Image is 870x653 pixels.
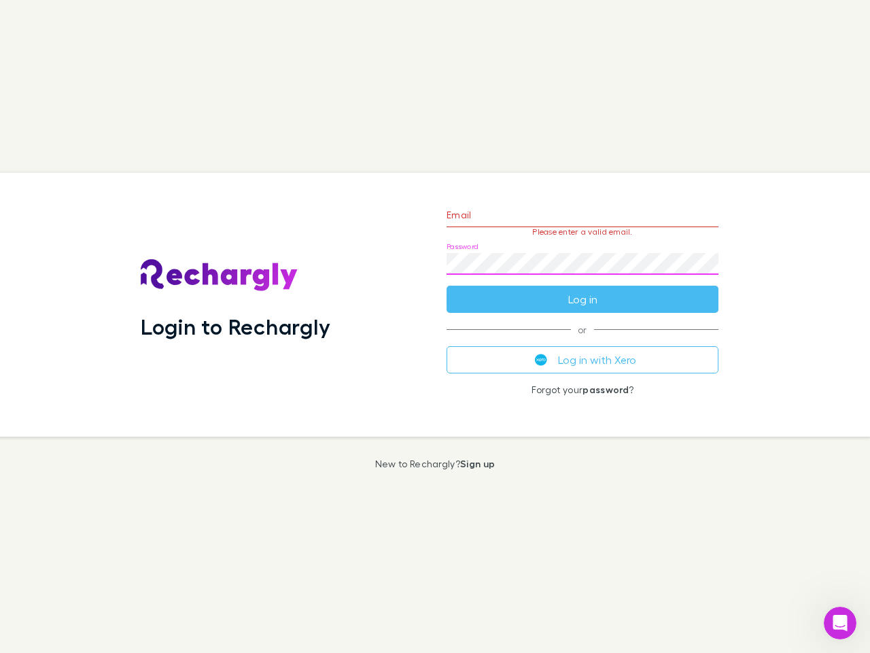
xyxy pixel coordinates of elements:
[141,259,298,292] img: Rechargly's Logo
[535,354,547,366] img: Xero's logo
[447,329,718,330] span: or
[375,458,495,469] p: New to Rechargly?
[447,286,718,313] button: Log in
[447,346,718,373] button: Log in with Xero
[824,607,856,639] iframe: Intercom live chat
[582,384,629,395] a: password
[447,227,718,237] p: Please enter a valid email.
[447,384,718,395] p: Forgot your ?
[460,458,495,469] a: Sign up
[447,241,478,252] label: Password
[141,314,330,339] h1: Login to Rechargly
